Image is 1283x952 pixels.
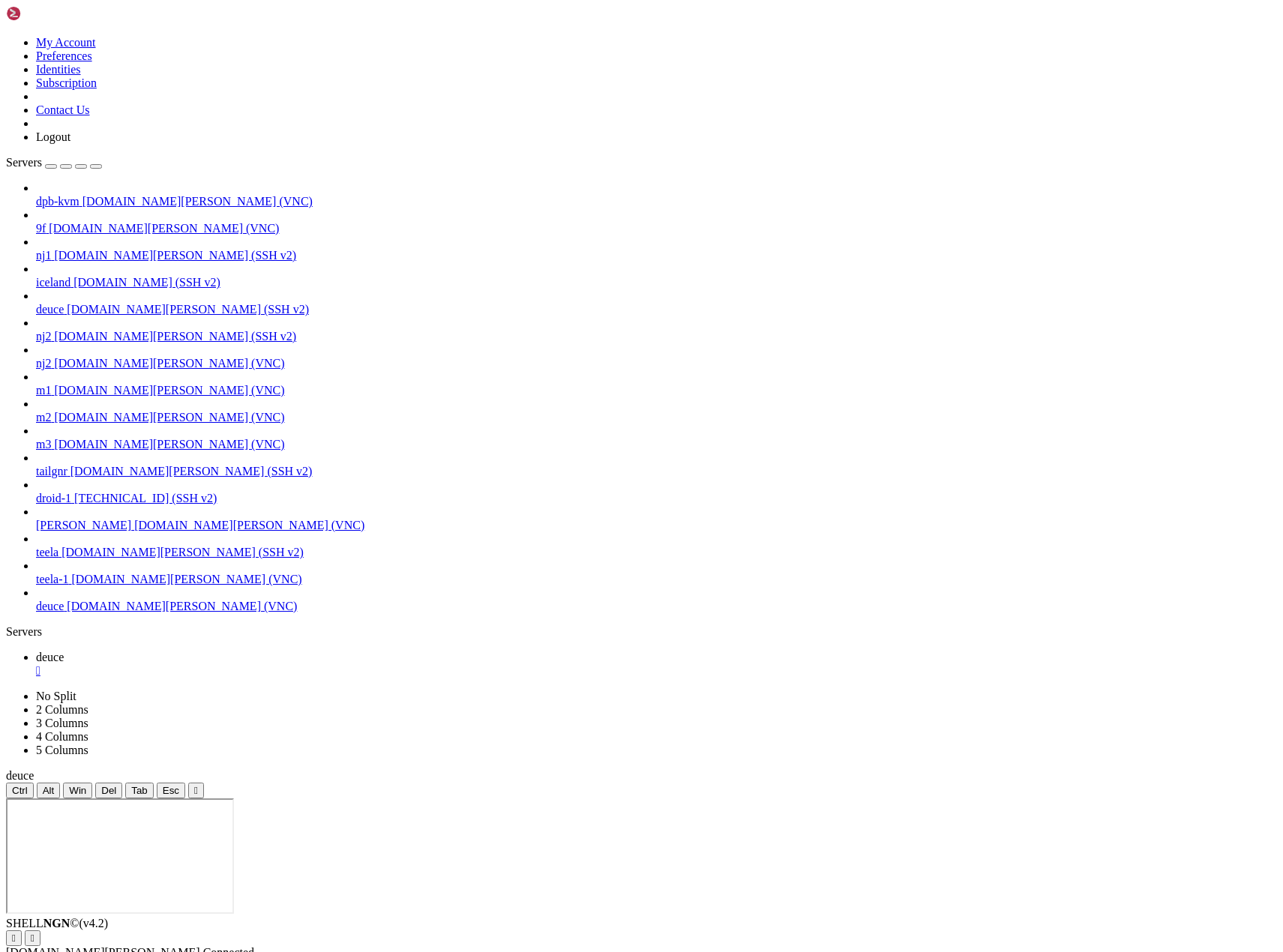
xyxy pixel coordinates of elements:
[36,222,1277,235] a: 9f [DOMAIN_NAME][PERSON_NAME] (VNC)
[36,651,1277,678] a: deuce
[63,783,92,798] button: Win
[67,303,309,316] span: [DOMAIN_NAME][PERSON_NAME] (SSH v2)
[36,384,51,397] span: m1
[25,930,40,946] button: 
[12,933,16,944] div: 
[36,384,1277,397] a: m1 [DOMAIN_NAME][PERSON_NAME] (VNC)
[54,384,284,397] span: [DOMAIN_NAME][PERSON_NAME] (VNC)
[36,316,1277,343] li: nj2 [DOMAIN_NAME][PERSON_NAME] (SSH v2)
[36,303,1277,316] a: deuce [DOMAIN_NAME][PERSON_NAME] (SSH v2)
[36,438,51,451] span: m3
[188,783,204,798] button: 
[69,785,86,796] span: Win
[101,785,116,796] span: Del
[36,303,64,316] span: deuce
[36,438,1277,451] a: m3 [DOMAIN_NAME][PERSON_NAME] (VNC)
[54,438,284,451] span: [DOMAIN_NAME][PERSON_NAME] (VNC)
[12,785,28,796] span: Ctrl
[36,76,97,89] a: Subscription
[6,783,34,798] button: Ctrl
[36,249,1277,262] a: nj1 [DOMAIN_NAME][PERSON_NAME] (SSH v2)
[36,397,1277,424] li: m2 [DOMAIN_NAME][PERSON_NAME] (VNC)
[36,289,1277,316] li: deuce [DOMAIN_NAME][PERSON_NAME] (SSH v2)
[70,465,313,477] span: [DOMAIN_NAME][PERSON_NAME] (SSH v2)
[36,222,46,235] span: 9f
[36,276,70,289] span: iceland
[134,519,364,531] span: [DOMAIN_NAME][PERSON_NAME] (VNC)
[31,933,34,944] div: 
[36,343,1277,370] li: nj2 [DOMAIN_NAME][PERSON_NAME] (VNC)
[36,103,90,116] a: Contact Us
[6,930,22,946] button: 
[36,130,70,143] a: Logout
[36,465,1277,478] a: tailgnr [DOMAIN_NAME][PERSON_NAME] (SSH v2)
[36,63,81,76] a: Identities
[125,783,154,798] button: Tab
[36,49,92,62] a: Preferences
[54,330,296,343] span: [DOMAIN_NAME][PERSON_NAME] (SSH v2)
[36,690,76,702] a: No Split
[36,664,1277,678] a: 
[157,783,185,798] button: Esc
[95,783,122,798] button: Del
[6,156,102,169] a: Servers
[54,357,284,370] span: [DOMAIN_NAME][PERSON_NAME] (VNC)
[36,424,1277,451] li: m3 [DOMAIN_NAME][PERSON_NAME] (VNC)
[36,546,1277,559] a: teela [DOMAIN_NAME][PERSON_NAME] (SSH v2)
[36,492,71,504] span: droid-1
[43,785,55,796] span: Alt
[36,195,79,208] span: dpb-kvm
[36,519,131,531] span: [PERSON_NAME]
[163,785,179,796] span: Esc
[6,625,1277,639] div: Servers
[36,276,1277,289] a: iceland [DOMAIN_NAME] (SSH v2)
[36,573,69,585] span: teela-1
[36,717,88,729] a: 3 Columns
[36,546,58,558] span: teela
[194,785,198,796] div: 
[73,276,220,289] span: [DOMAIN_NAME] (SSH v2)
[43,917,70,930] b: NGN
[36,478,1277,505] li: droid-1 [TECHNICAL_ID] (SSH v2)
[36,411,51,424] span: m2
[74,492,217,504] span: [TECHNICAL_ID] (SSH v2)
[36,330,1277,343] a: nj2 [DOMAIN_NAME][PERSON_NAME] (SSH v2)
[36,208,1277,235] li: 9f [DOMAIN_NAME][PERSON_NAME] (VNC)
[131,785,148,796] span: Tab
[36,330,51,343] span: nj2
[37,783,61,798] button: Alt
[36,262,1277,289] li: iceland [DOMAIN_NAME] (SSH v2)
[36,465,67,477] span: tailgnr
[36,36,96,49] a: My Account
[36,651,64,663] span: deuce
[36,357,1277,370] a: nj2 [DOMAIN_NAME][PERSON_NAME] (VNC)
[36,370,1277,397] li: m1 [DOMAIN_NAME][PERSON_NAME] (VNC)
[36,744,88,756] a: 5 Columns
[36,586,1277,613] li: deuce [DOMAIN_NAME][PERSON_NAME] (VNC)
[36,492,1277,505] a: droid-1 [TECHNICAL_ID] (SSH v2)
[61,546,304,558] span: [DOMAIN_NAME][PERSON_NAME] (SSH v2)
[6,6,92,21] img: Shellngn
[79,917,109,930] span: 4.2.0
[6,156,42,169] span: Servers
[6,769,34,782] span: deuce
[36,730,88,743] a: 4 Columns
[36,519,1277,532] a: [PERSON_NAME] [DOMAIN_NAME][PERSON_NAME] (VNC)
[36,249,51,262] span: nj1
[67,600,297,612] span: [DOMAIN_NAME][PERSON_NAME] (VNC)
[36,532,1277,559] li: teela [DOMAIN_NAME][PERSON_NAME] (SSH v2)
[36,600,1277,613] a: deuce [DOMAIN_NAME][PERSON_NAME] (VNC)
[36,600,64,612] span: deuce
[54,411,284,424] span: [DOMAIN_NAME][PERSON_NAME] (VNC)
[36,703,88,716] a: 2 Columns
[36,235,1277,262] li: nj1 [DOMAIN_NAME][PERSON_NAME] (SSH v2)
[36,451,1277,478] li: tailgnr [DOMAIN_NAME][PERSON_NAME] (SSH v2)
[82,195,313,208] span: [DOMAIN_NAME][PERSON_NAME] (VNC)
[36,573,1277,586] a: teela-1 [DOMAIN_NAME][PERSON_NAME] (VNC)
[36,559,1277,586] li: teela-1 [DOMAIN_NAME][PERSON_NAME] (VNC)
[36,505,1277,532] li: [PERSON_NAME] [DOMAIN_NAME][PERSON_NAME] (VNC)
[72,573,302,585] span: [DOMAIN_NAME][PERSON_NAME] (VNC)
[36,411,1277,424] a: m2 [DOMAIN_NAME][PERSON_NAME] (VNC)
[49,222,279,235] span: [DOMAIN_NAME][PERSON_NAME] (VNC)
